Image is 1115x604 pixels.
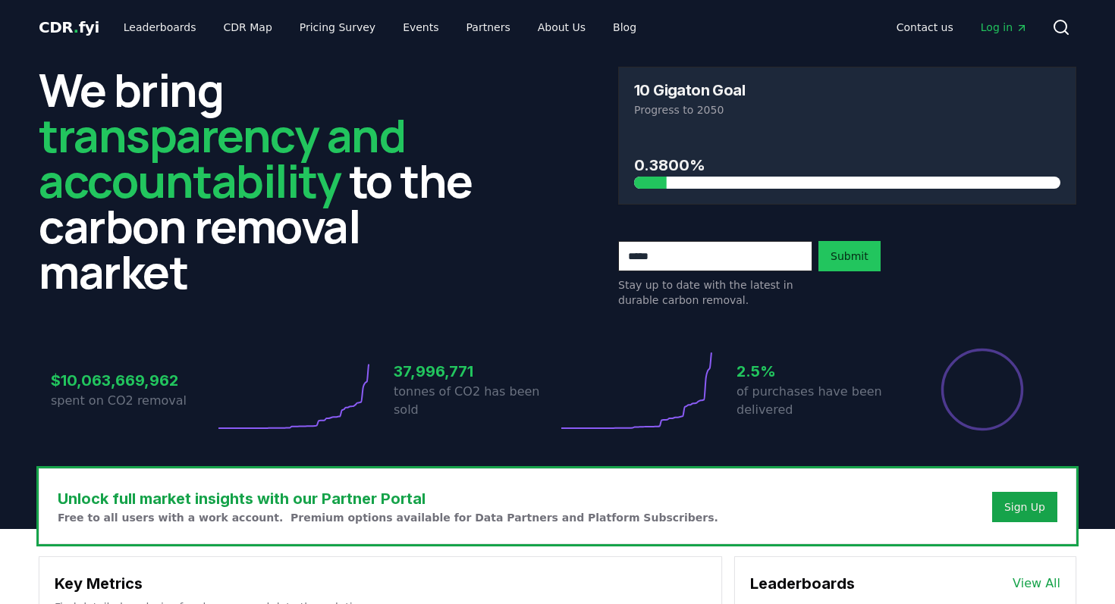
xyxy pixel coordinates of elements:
[39,17,99,38] a: CDR.fyi
[969,14,1040,41] a: Log in
[737,360,900,383] h3: 2.5%
[51,392,215,410] p: spent on CO2 removal
[634,102,1060,117] p: Progress to 2050
[74,18,79,36] span: .
[884,14,1040,41] nav: Main
[634,83,745,98] h3: 10 Gigaton Goal
[454,14,523,41] a: Partners
[634,154,1060,177] h3: 0.3800%
[391,14,451,41] a: Events
[981,20,1028,35] span: Log in
[111,14,209,41] a: Leaderboards
[818,241,881,271] button: Submit
[1004,499,1045,515] a: Sign Up
[39,67,497,294] h2: We bring to the carbon removal market
[750,572,855,595] h3: Leaderboards
[618,277,812,308] p: Stay up to date with the latest in durable carbon removal.
[737,383,900,419] p: of purchases have been delivered
[58,487,718,510] h3: Unlock full market insights with our Partner Portal
[1013,574,1060,593] a: View All
[394,383,557,419] p: tonnes of CO2 has been sold
[39,104,405,211] span: transparency and accountability
[526,14,598,41] a: About Us
[55,572,706,595] h3: Key Metrics
[884,14,966,41] a: Contact us
[992,492,1057,522] button: Sign Up
[39,18,99,36] span: CDR fyi
[212,14,284,41] a: CDR Map
[287,14,388,41] a: Pricing Survey
[601,14,649,41] a: Blog
[394,360,557,383] h3: 37,996,771
[51,369,215,392] h3: $10,063,669,962
[940,347,1025,432] div: Percentage of sales delivered
[58,510,718,525] p: Free to all users with a work account. Premium options available for Data Partners and Platform S...
[111,14,649,41] nav: Main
